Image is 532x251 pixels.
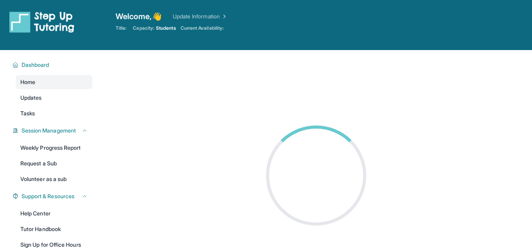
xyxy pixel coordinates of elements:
[16,172,92,186] a: Volunteer as a sub
[9,11,74,33] img: logo
[22,192,74,200] span: Support & Resources
[173,13,228,20] a: Update Information
[181,25,224,31] span: Current Availability:
[16,106,92,120] a: Tasks
[22,127,76,134] span: Session Management
[16,222,92,236] a: Tutor Handbook
[20,78,35,86] span: Home
[18,192,88,200] button: Support & Resources
[20,94,42,102] span: Updates
[16,206,92,221] a: Help Center
[16,91,92,105] a: Updates
[16,156,92,170] a: Request a Sub
[22,61,49,69] span: Dashboard
[18,127,88,134] button: Session Management
[20,109,35,117] span: Tasks
[133,25,154,31] span: Capacity:
[16,75,92,89] a: Home
[18,61,88,69] button: Dashboard
[116,25,127,31] span: Title:
[116,11,162,22] span: Welcome, 👋
[156,25,176,31] span: Students
[220,13,228,20] img: Chevron Right
[16,141,92,155] a: Weekly Progress Report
